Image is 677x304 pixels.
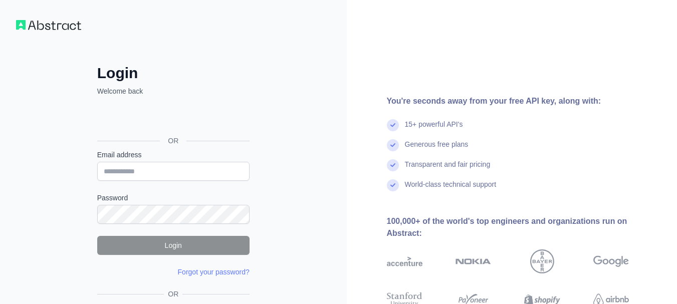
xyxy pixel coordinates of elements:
img: check mark [387,159,399,171]
img: check mark [387,119,399,131]
img: check mark [387,179,399,191]
div: 15+ powerful API's [405,119,463,139]
button: Login [97,236,250,255]
div: Generous free plans [405,139,469,159]
div: World-class technical support [405,179,497,199]
div: Transparent and fair pricing [405,159,491,179]
span: OR [160,136,186,146]
a: Forgot your password? [178,268,250,276]
img: accenture [387,249,422,273]
label: Email address [97,150,250,160]
label: Password [97,193,250,203]
p: Welcome back [97,86,250,96]
iframe: Sign in with Google Button [92,107,253,129]
img: Workflow [16,20,81,30]
div: 100,000+ of the world's top engineers and organizations run on Abstract: [387,215,661,239]
img: nokia [456,249,491,273]
div: You're seconds away from your free API key, along with: [387,95,661,107]
span: OR [164,289,182,299]
img: check mark [387,139,399,151]
img: google [593,249,629,273]
img: bayer [530,249,554,273]
h2: Login [97,64,250,82]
